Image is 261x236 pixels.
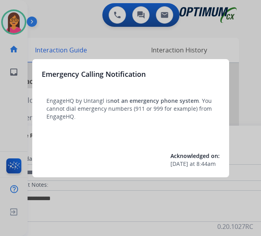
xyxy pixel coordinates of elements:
span: Acknowledged on: [170,152,220,160]
p: 0.20.1027RC [217,222,253,231]
span: 8:44am [196,160,216,168]
div: at [170,160,220,168]
p: EngageHQ by Untangl is . You cannot dial emergency numbers (911 or 999 for example) from EngageHQ. [46,97,215,121]
span: not an emergency phone system [110,97,199,104]
h3: Emergency Calling Notification [42,69,146,80]
span: [DATE] [170,160,188,168]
